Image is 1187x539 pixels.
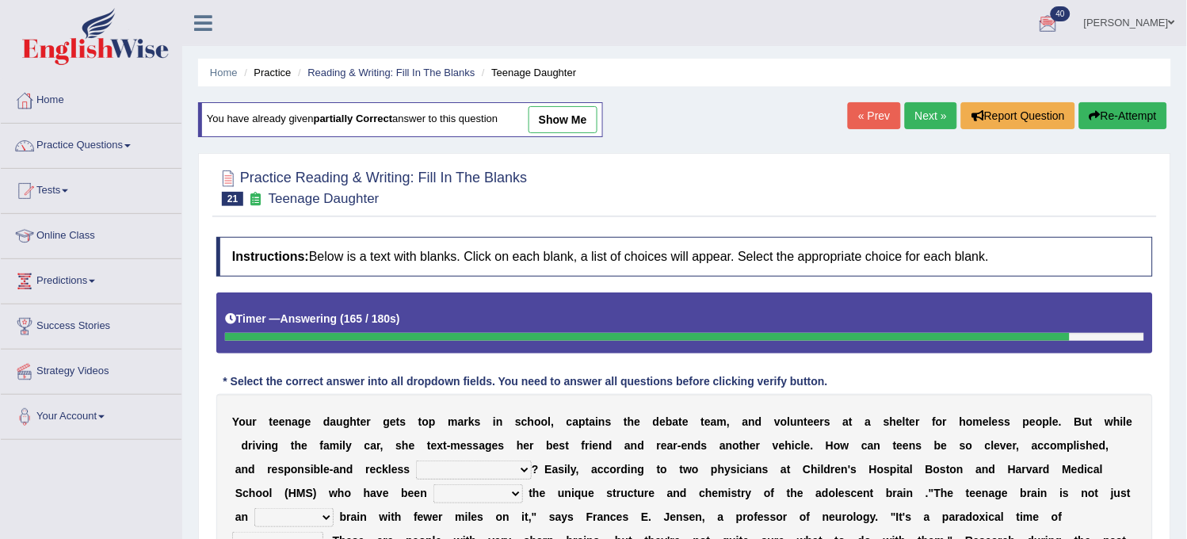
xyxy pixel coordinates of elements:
b: x [437,439,444,452]
b: n [909,439,916,452]
b: f [582,439,586,452]
b: a [624,439,631,452]
b: b [314,463,321,476]
b: a [334,463,340,476]
b: f [933,415,937,428]
b: e [659,415,666,428]
b: n [598,415,605,428]
b: s [605,415,612,428]
b: t [680,463,684,476]
b: , [551,415,554,428]
b: i [1077,439,1080,452]
b: r [657,439,661,452]
b: s [473,439,479,452]
a: « Prev [848,102,900,129]
b: a [711,415,717,428]
b: a [323,439,330,452]
b: o [291,463,298,476]
a: Predictions [1,259,181,299]
b: n [631,463,638,476]
b: s [998,415,1005,428]
b: B [1074,415,1082,428]
b: a [330,415,337,428]
b: e [1030,415,1036,428]
b: e [992,415,998,428]
b: e [1052,415,1059,428]
b: t [427,439,431,452]
b: o [966,439,973,452]
b: e [1006,439,1013,452]
b: i [564,463,567,476]
b: s [515,415,521,428]
b: p [429,415,436,428]
b: o [610,463,617,476]
b: e [634,415,640,428]
b: u [246,415,253,428]
b: c [597,463,604,476]
b: h [402,439,409,452]
button: Report Question [961,102,1075,129]
b: - [447,439,451,452]
b: s [701,439,708,452]
b: v [1001,439,1007,452]
b: e [897,439,903,452]
b: r [943,415,947,428]
b: p [1043,415,1050,428]
b: s [467,439,473,452]
b: e [804,439,811,452]
b: b [546,439,553,452]
b: t [566,439,570,452]
b: s [884,415,890,428]
b: n [599,439,606,452]
b: a [673,415,679,428]
b: s [404,463,410,476]
b: a [719,439,726,452]
b: e [814,415,820,428]
b: t [269,415,273,428]
b: a [590,415,596,428]
b: l [991,439,994,452]
b: Instructions: [232,250,309,263]
b: a [235,463,242,476]
b: - [677,439,681,452]
b: m [451,439,460,452]
div: You have already given answer to this question [198,102,603,137]
b: f [320,439,324,452]
b: s [824,415,830,428]
b: h [1086,439,1093,452]
b: h [628,415,635,428]
b: r [674,439,677,452]
b: a [667,439,674,452]
b: , [727,415,730,428]
b: u [336,415,343,428]
b: ) [396,312,400,325]
b: o [239,415,246,428]
a: Home [1,78,181,118]
a: Your Account [1,395,181,434]
small: Teenage Daughter [269,191,380,206]
b: a [742,415,749,428]
b: n [688,439,695,452]
b: g [485,439,492,452]
b: t [586,415,590,428]
b: l [903,415,906,428]
b: e [807,415,814,428]
b: d [621,463,628,476]
b: t [1089,415,1093,428]
b: i [493,415,496,428]
b: u [1082,415,1090,428]
b: d [323,415,330,428]
b: t [443,439,447,452]
b: g [298,415,305,428]
a: Online Class [1,214,181,254]
b: l [342,439,345,452]
b: a [479,439,486,452]
b: e [704,415,711,428]
b: c [1038,439,1044,452]
b: s [278,463,284,476]
b: . [811,439,814,452]
b: g [384,415,391,428]
b: d [242,439,249,452]
b: m [448,415,457,428]
b: h [1114,415,1121,428]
